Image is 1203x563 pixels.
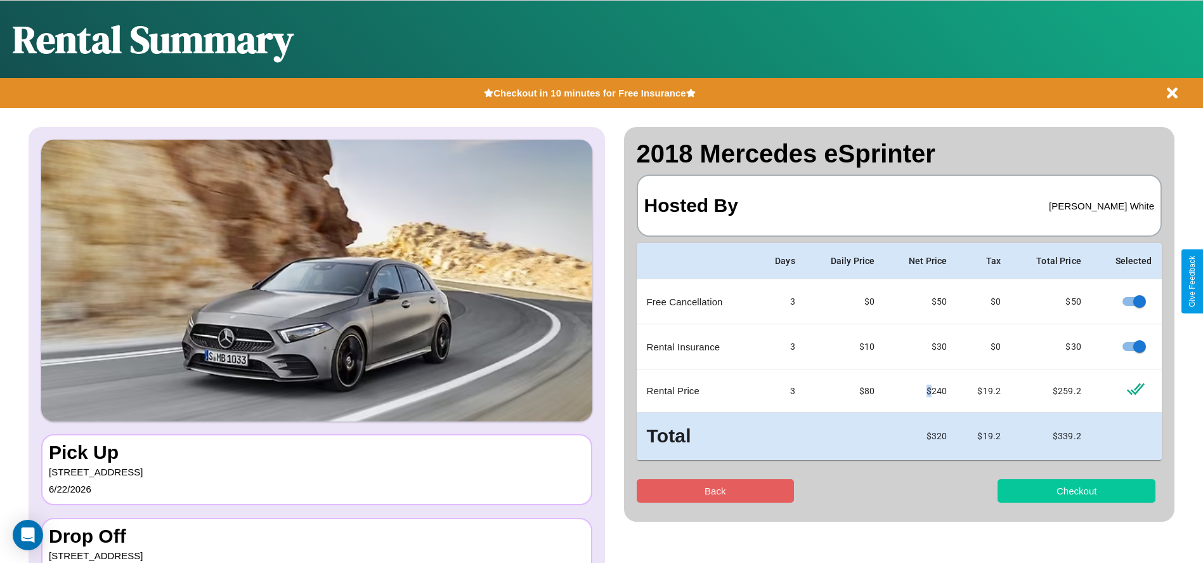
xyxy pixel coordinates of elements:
[647,338,746,355] p: Rental Insurance
[885,369,957,413] td: $ 240
[647,382,746,399] p: Rental Price
[805,369,885,413] td: $ 80
[49,480,585,498] p: 6 / 22 / 2026
[885,279,957,324] td: $ 50
[49,442,585,463] h3: Pick Up
[1011,369,1091,413] td: $ 259.2
[805,243,885,279] th: Daily Price
[755,324,805,369] td: 3
[1011,279,1091,324] td: $ 50
[647,293,746,310] p: Free Cancellation
[755,279,805,324] td: 3
[885,413,957,460] td: $ 320
[885,243,957,279] th: Net Price
[1011,324,1091,369] td: $ 30
[1091,243,1162,279] th: Selected
[637,140,1162,168] h2: 2018 Mercedes eSprinter
[755,369,805,413] td: 3
[49,463,585,480] p: [STREET_ADDRESS]
[637,479,795,503] button: Back
[957,279,1011,324] td: $0
[957,324,1011,369] td: $0
[805,324,885,369] td: $10
[49,526,585,547] h3: Drop Off
[957,369,1011,413] td: $ 19.2
[644,182,738,229] h3: Hosted By
[755,243,805,279] th: Days
[957,413,1011,460] td: $ 19.2
[885,324,957,369] td: $ 30
[13,520,43,550] div: Open Intercom Messenger
[1049,197,1154,215] p: [PERSON_NAME] White
[957,243,1011,279] th: Tax
[1011,413,1091,460] td: $ 339.2
[493,88,686,98] b: Checkout in 10 minutes for Free Insurance
[13,13,294,65] h1: Rental Summary
[647,423,746,450] h3: Total
[998,479,1155,503] button: Checkout
[1188,256,1197,307] div: Give Feedback
[805,279,885,324] td: $0
[637,243,1162,460] table: simple table
[1011,243,1091,279] th: Total Price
